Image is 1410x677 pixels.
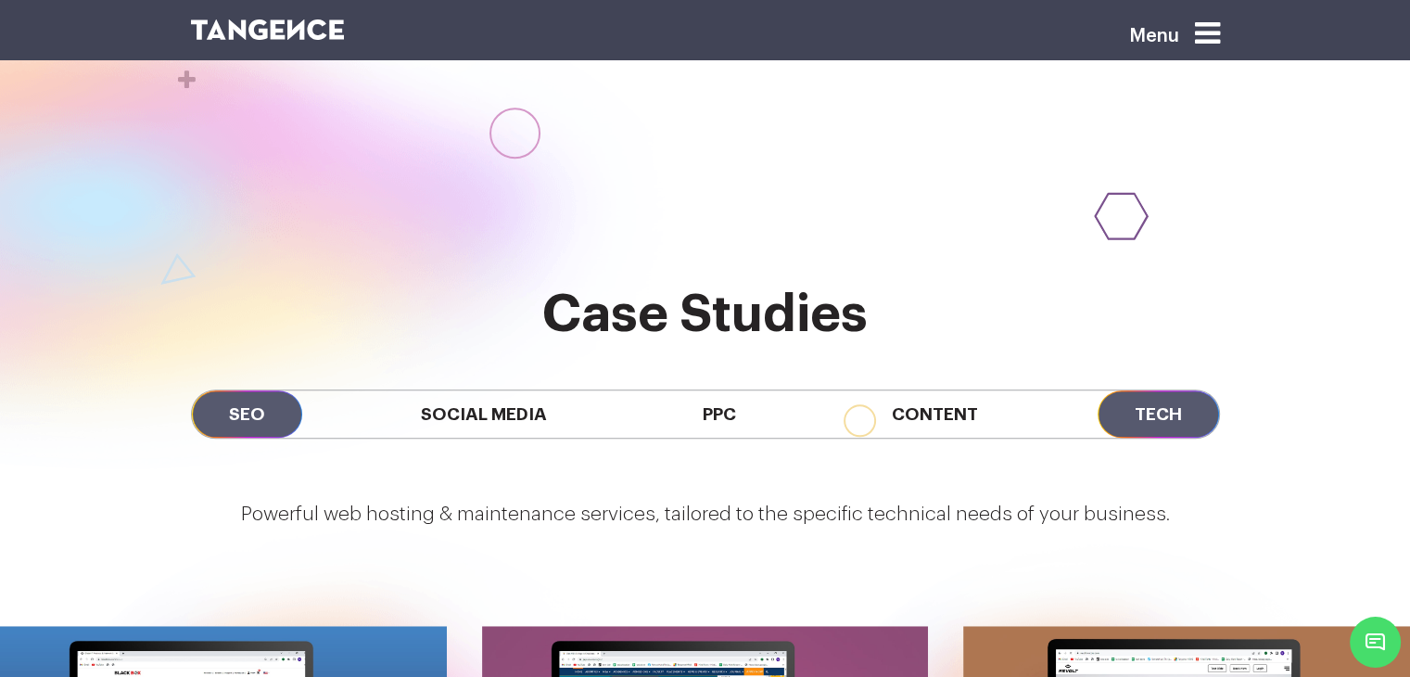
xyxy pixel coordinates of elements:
span: SEO [192,390,302,438]
h2: Case Studies [191,286,1220,343]
span: Tech [1098,390,1219,438]
span: Social Media [384,390,584,438]
span: PPC [666,390,773,438]
img: logo SVG [191,19,345,40]
span: Chat Widget [1350,617,1401,668]
span: Content [855,390,1015,438]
